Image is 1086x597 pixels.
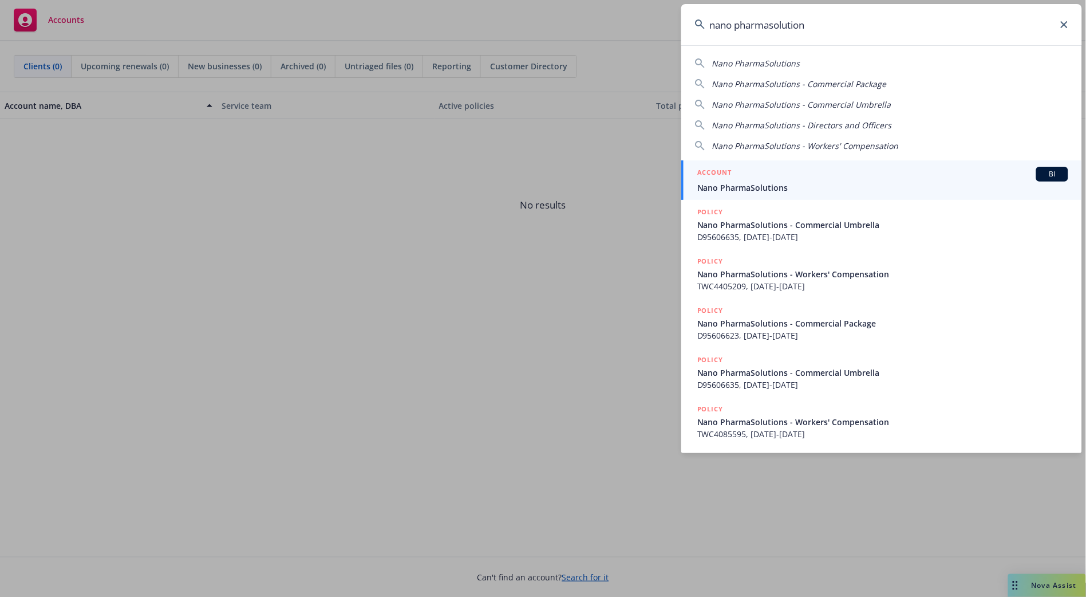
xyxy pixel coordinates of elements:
h5: POLICY [697,403,724,415]
span: Nano PharmaSolutions [712,58,800,69]
span: Nano PharmaSolutions - Directors and Officers [712,120,892,131]
span: Nano PharmaSolutions - Workers' Compensation [697,268,1068,280]
h5: POLICY [697,256,724,267]
a: POLICYNano PharmaSolutions - Commercial PackageD95606623, [DATE]-[DATE] [681,298,1082,348]
a: POLICYNano PharmaSolutions - Workers' CompensationTWC4405209, [DATE]-[DATE] [681,249,1082,298]
span: Nano PharmaSolutions - Workers' Compensation [697,416,1068,428]
span: TWC4085595, [DATE]-[DATE] [697,428,1068,440]
h5: POLICY [697,354,724,366]
span: D95606635, [DATE]-[DATE] [697,231,1068,243]
span: Nano PharmaSolutions [697,182,1068,194]
h5: ACCOUNT [697,167,732,180]
a: POLICYNano PharmaSolutions - Workers' CompensationTWC4085595, [DATE]-[DATE] [681,397,1082,446]
span: Nano PharmaSolutions - Commercial Package [712,78,887,89]
span: D95606623, [DATE]-[DATE] [697,329,1068,341]
span: D95606635, [DATE]-[DATE] [697,379,1068,391]
h5: POLICY [697,206,724,218]
span: BI [1041,169,1064,179]
a: ACCOUNTBINano PharmaSolutions [681,160,1082,200]
span: Nano PharmaSolutions - Commercial Umbrella [712,99,891,110]
a: POLICYNano PharmaSolutions - Commercial UmbrellaD95606635, [DATE]-[DATE] [681,348,1082,397]
h5: POLICY [697,305,724,316]
span: TWC4405209, [DATE]-[DATE] [697,280,1068,292]
a: POLICYNano PharmaSolutions - Commercial UmbrellaD95606635, [DATE]-[DATE] [681,200,1082,249]
span: Nano PharmaSolutions - Commercial Package [697,317,1068,329]
input: Search... [681,4,1082,45]
span: Nano PharmaSolutions - Commercial Umbrella [697,367,1068,379]
span: Nano PharmaSolutions - Commercial Umbrella [697,219,1068,231]
span: Nano PharmaSolutions - Workers' Compensation [712,140,899,151]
